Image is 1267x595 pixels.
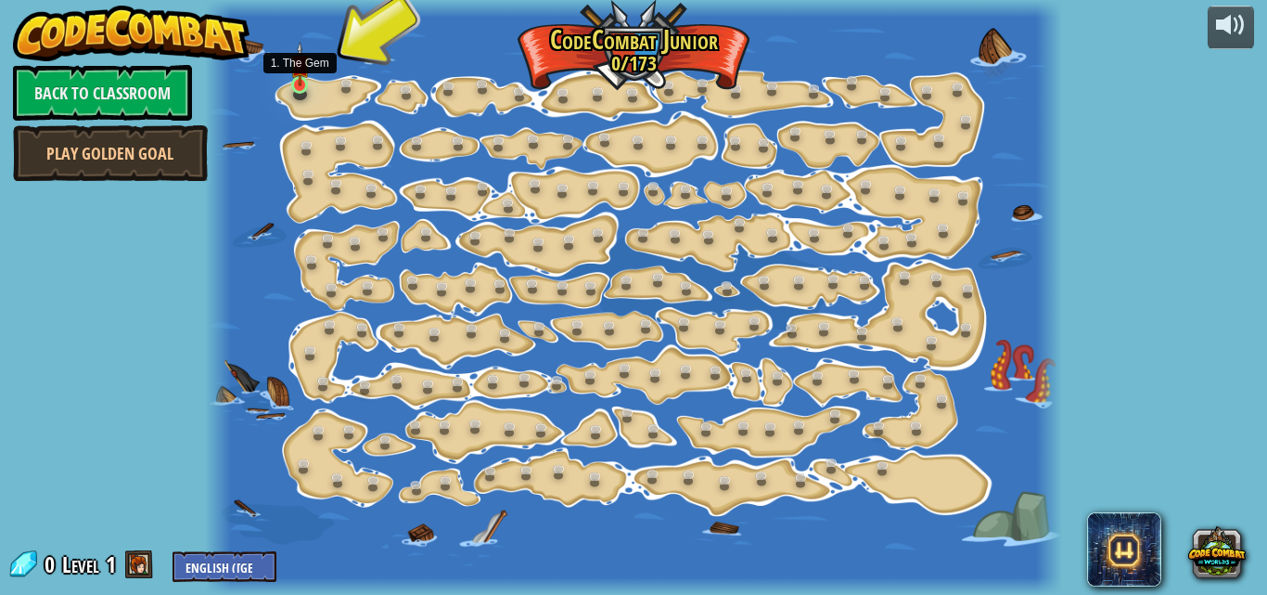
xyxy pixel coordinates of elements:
[13,65,192,121] a: Back to Classroom
[13,6,250,61] img: CodeCombat - Learn how to code by playing a game
[290,42,310,87] img: level-banner-unstarted.png
[45,550,60,579] span: 0
[106,550,116,579] span: 1
[1208,6,1254,49] button: Adjust volume
[13,125,208,181] a: Play Golden Goal
[62,550,99,580] span: Level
